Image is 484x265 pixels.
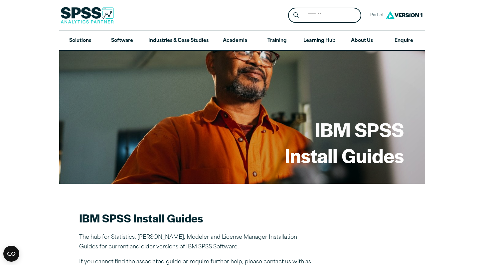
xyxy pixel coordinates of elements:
form: Site Header Search Form [288,8,361,23]
a: Solutions [59,31,101,51]
a: About Us [341,31,383,51]
button: Open CMP widget [3,246,19,262]
img: Version1 Logo [384,9,424,21]
a: Enquire [383,31,425,51]
nav: Desktop version of site main menu [59,31,425,51]
a: Academia [214,31,256,51]
button: Search magnifying glass icon [290,9,302,22]
h1: IBM SPSS Install Guides [285,116,404,168]
a: Training [256,31,298,51]
a: Industries & Case Studies [143,31,214,51]
h2: IBM SPSS Install Guides [79,210,312,225]
span: Part of [367,11,384,20]
a: Software [101,31,143,51]
svg: Search magnifying glass icon [293,12,299,18]
img: SPSS Analytics Partner [61,7,114,24]
p: The hub for Statistics, [PERSON_NAME], Modeler and License Manager Installation Guides for curren... [79,233,312,252]
a: Learning Hub [298,31,341,51]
